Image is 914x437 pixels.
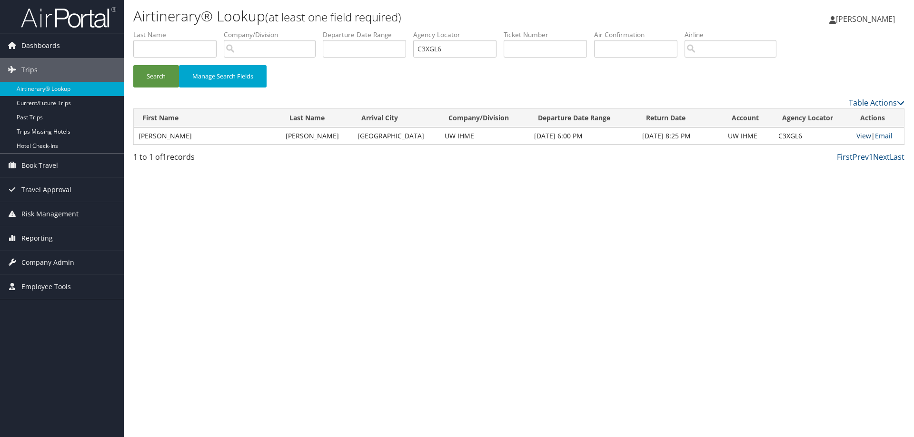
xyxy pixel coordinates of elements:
th: Agency Locator: activate to sort column ascending [774,109,852,127]
th: First Name: activate to sort column ascending [134,109,281,127]
a: [PERSON_NAME] [829,5,904,33]
th: Company/Division [440,109,529,127]
span: Risk Management [21,202,79,226]
th: Arrival City: activate to sort column ascending [353,109,440,127]
td: [DATE] 8:25 PM [637,127,723,145]
a: Email [875,131,893,140]
a: Last [890,152,904,162]
a: 1 [869,152,873,162]
label: Departure Date Range [323,30,413,39]
th: Last Name: activate to sort column ascending [281,109,353,127]
a: Table Actions [849,97,904,108]
td: UW IHME [440,127,529,145]
th: Return Date: activate to sort column ascending [637,109,723,127]
label: Company/Division [224,30,323,39]
a: View [856,131,871,140]
label: Air Confirmation [594,30,685,39]
th: Account: activate to sort column ascending [723,109,774,127]
td: [PERSON_NAME] [134,127,281,145]
td: [DATE] 6:00 PM [529,127,638,145]
span: Employee Tools [21,275,71,299]
div: 1 to 1 of records [133,151,316,167]
span: Dashboards [21,34,60,58]
th: Actions [852,109,904,127]
small: (at least one field required) [265,9,401,25]
td: [PERSON_NAME] [281,127,353,145]
label: Ticket Number [504,30,594,39]
td: [GEOGRAPHIC_DATA] [353,127,440,145]
td: C3XGL6 [774,127,852,145]
span: [PERSON_NAME] [836,14,895,24]
h1: Airtinerary® Lookup [133,6,647,26]
button: Search [133,65,179,87]
label: Agency Locator [413,30,504,39]
span: Travel Approval [21,178,71,202]
img: airportal-logo.png [21,6,116,29]
td: | [852,127,904,145]
label: Last Name [133,30,224,39]
span: Book Travel [21,154,58,177]
a: Next [873,152,890,162]
span: 1 [162,152,167,162]
span: Reporting [21,226,53,250]
button: Manage Search Fields [179,65,267,87]
a: Prev [853,152,869,162]
label: Airline [685,30,784,39]
span: Trips [21,58,38,82]
span: Company Admin [21,251,74,274]
th: Departure Date Range: activate to sort column ascending [529,109,638,127]
a: First [837,152,853,162]
td: UW IHME [723,127,774,145]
